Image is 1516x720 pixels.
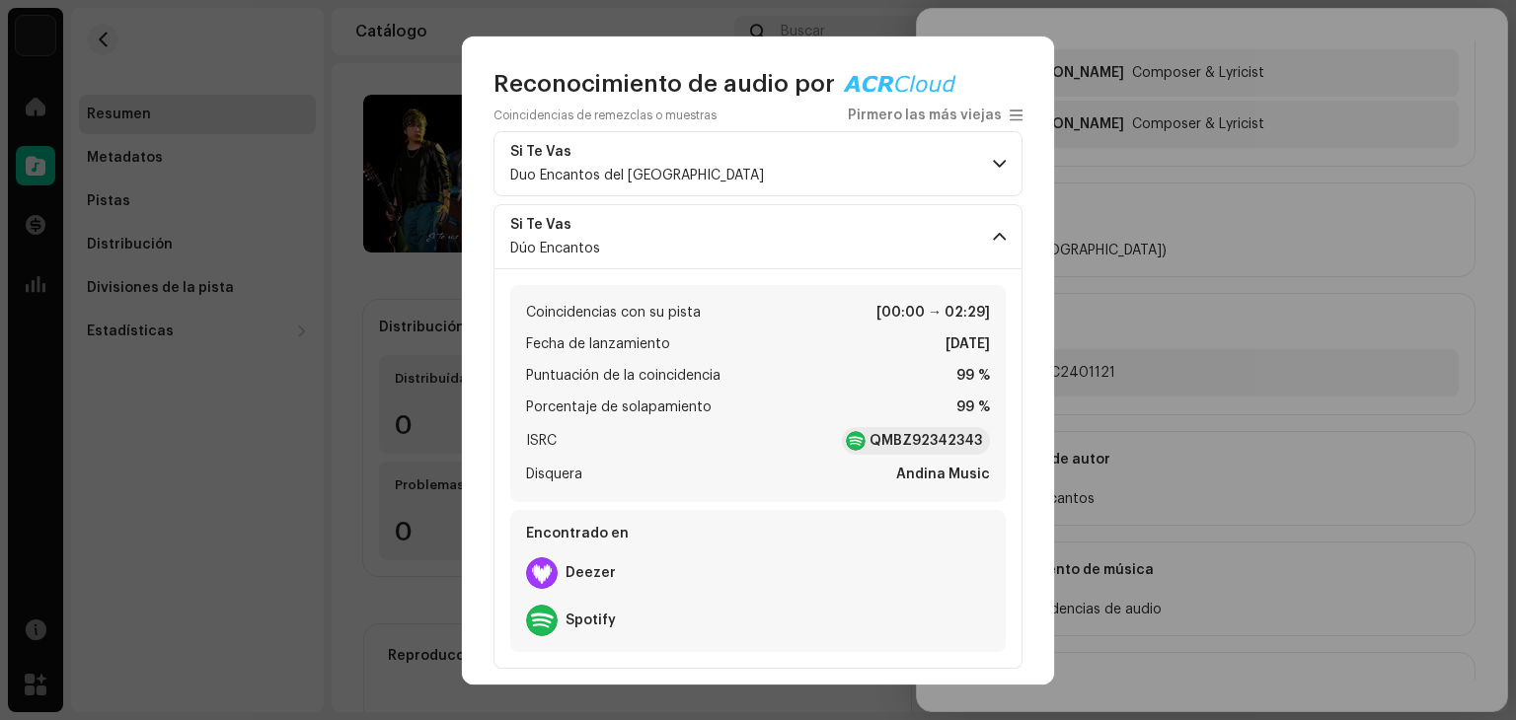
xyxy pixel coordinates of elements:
strong: Si Te Vas [510,144,571,160]
span: Pirmero las más viejas [848,108,1002,123]
span: Coincidencias con su pista [526,301,701,324]
p-accordion-header: Si Te VasDúo Encantos [493,204,1023,269]
strong: [DATE] [946,332,990,356]
label: Coincidencias de remezclas o muestras [493,108,717,123]
strong: Andina Music [896,463,990,486]
strong: Si Te Vas [510,217,571,233]
span: Disquera [526,463,582,486]
strong: QMBZ92342343 [870,431,982,451]
span: Si Te Vas [510,144,764,160]
p-accordion-header: Si Te VasDuo Encantos del [GEOGRAPHIC_DATA] [493,131,1023,196]
strong: Deezer [566,565,616,581]
div: Encontrado en [518,518,998,549]
span: Puntuación de la coincidencia [526,364,720,388]
strong: 99 % [956,396,990,419]
p-accordion-content: Si Te VasDúo Encantos [493,269,1023,669]
strong: Spotify [566,612,616,628]
span: Si Te Vas [510,217,600,233]
span: Reconocimiento de audio por [493,68,835,100]
span: Porcentaje de solapamiento [526,396,712,419]
p-togglebutton: Pirmero las más viejas [848,108,1023,123]
span: Fecha de lanzamiento [526,332,670,356]
strong: 99 % [956,364,990,388]
span: Duo Encantos del Peru [510,169,764,182]
strong: [00:00 → 02:29] [876,301,990,324]
span: ISRC [526,429,557,453]
span: Dúo Encantos [510,242,600,255]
